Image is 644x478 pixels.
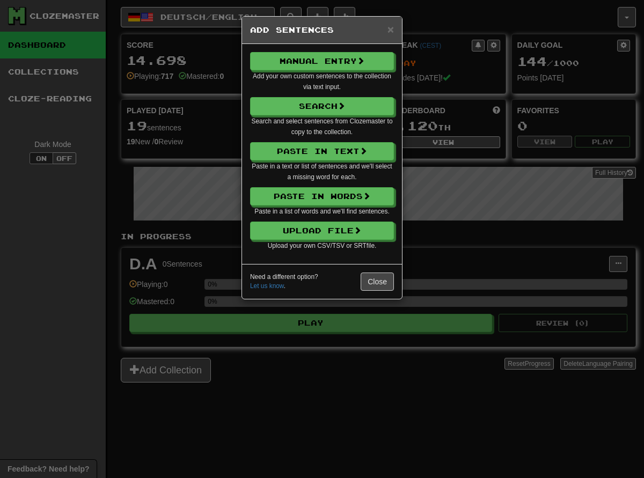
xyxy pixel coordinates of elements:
small: Upload your own CSV/TSV or SRT file. [268,242,377,249]
span: × [387,23,394,35]
small: Need a different option? . [250,273,318,291]
a: Let us know [250,282,284,290]
small: Search and select sentences from Clozemaster to copy to the collection. [251,117,392,136]
h5: Add Sentences [250,25,394,35]
button: Close [387,24,394,35]
button: Manual Entry [250,52,394,70]
small: Paste in a list of words and we'll find sentences. [254,208,389,215]
small: Add your own custom sentences to the collection via text input. [253,72,391,91]
button: Paste in Words [250,187,394,205]
small: Paste in a text or list of sentences and we'll select a missing word for each. [252,163,392,181]
button: Upload File [250,222,394,240]
button: Close [361,273,394,291]
button: Search [250,97,394,115]
button: Paste in Text [250,142,394,160]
